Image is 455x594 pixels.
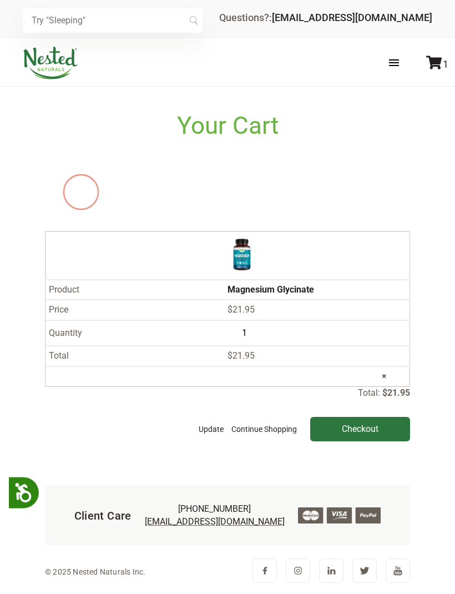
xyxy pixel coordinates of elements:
button: Update [196,417,226,441]
span: $21.95 [228,304,255,315]
a: [PHONE_NUMBER] [178,504,251,514]
h1: Your Cart [45,112,410,140]
input: Try "Sleeping" [23,8,203,33]
a: [EMAIL_ADDRESS][DOMAIN_NAME] [272,12,432,23]
img: Nested Naturals [23,47,78,79]
a: 1 [426,58,448,70]
h5: Client Care [74,508,132,523]
span: 1 [443,58,448,70]
div: Total: [45,387,410,441]
img: loader_new.svg [45,156,117,228]
div: Questions?: [219,13,432,23]
p: $21.95 [382,387,410,398]
a: Continue Shopping [229,417,300,441]
a: × [373,362,396,390]
input: Checkout [310,417,410,441]
span: $21.95 [228,350,255,361]
a: [EMAIL_ADDRESS][DOMAIN_NAME] [145,516,285,527]
img: Magnesium Glycinate - USA [228,236,256,273]
img: credit-cards.png [298,507,381,523]
a: Magnesium Glycinate [228,284,314,295]
div: © 2025 Nested Naturals Inc. [45,565,145,578]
